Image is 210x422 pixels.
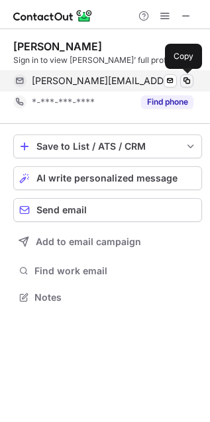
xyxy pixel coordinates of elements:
button: Send email [13,198,202,222]
img: ContactOut v5.3.10 [13,8,93,24]
div: [PERSON_NAME] [13,40,102,53]
span: [PERSON_NAME][EMAIL_ADDRESS][DOMAIN_NAME] [32,75,179,87]
button: save-profile-one-click [13,134,202,158]
button: Reveal Button [141,95,193,109]
button: Add to email campaign [13,230,202,254]
span: AI write personalized message [36,173,178,184]
button: Find work email [13,262,202,280]
button: Notes [13,288,202,307]
div: Sign in to view [PERSON_NAME]’ full profile [13,54,202,66]
span: Find work email [34,265,197,277]
span: Send email [36,205,87,215]
span: Add to email campaign [36,237,141,247]
span: Notes [34,291,197,303]
div: Save to List / ATS / CRM [36,141,179,152]
button: AI write personalized message [13,166,202,190]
